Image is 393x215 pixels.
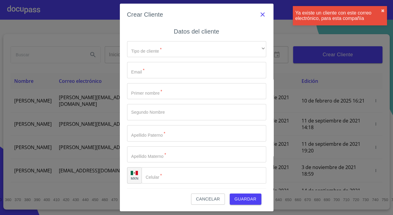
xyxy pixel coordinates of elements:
h6: Datos del cliente [174,27,219,36]
button: Guardar [230,194,261,205]
h6: Crear Cliente [127,10,163,19]
button: close [381,8,385,13]
div: Ya existe un cliente con este correo electrónico, para esta compañía [295,10,381,21]
button: Cancelar [191,194,225,205]
img: R93DlvwvvjP9fbrDwZeCRYBHk45OWMq+AAOlFVsxT89f82nwPLnD58IP7+ANJEaWYhP0Tx8kkA0WlQMPQsAAgwAOmBj20AXj6... [131,171,138,175]
p: MXN [131,176,139,181]
span: Cancelar [196,195,220,203]
div: ​ [127,41,266,57]
span: Guardar [235,195,257,203]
